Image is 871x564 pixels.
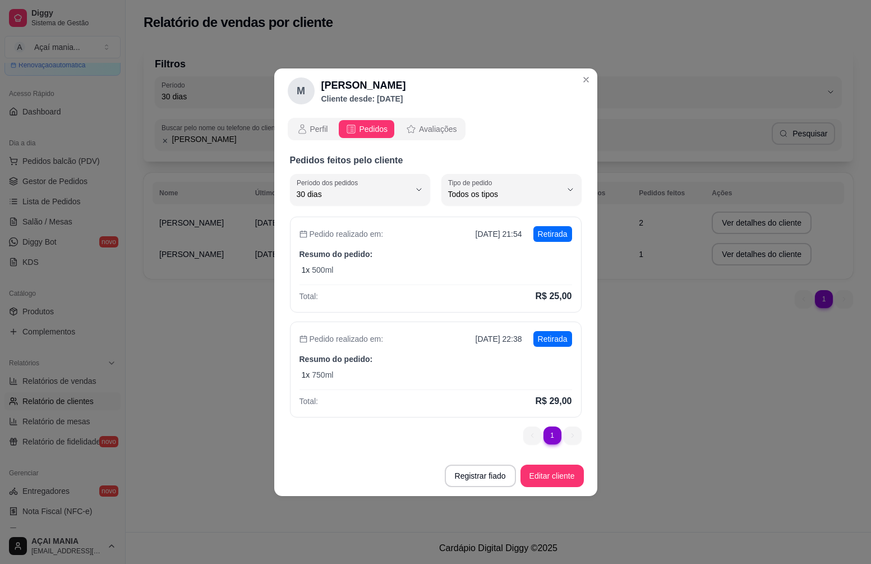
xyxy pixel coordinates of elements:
nav: pagination navigation [518,421,587,450]
div: opções [288,118,584,140]
p: R$ 25,00 [536,290,572,303]
span: Todos os tipos [448,189,561,200]
span: calendar [299,335,307,343]
label: Período dos pedidos [297,178,362,187]
span: Perfil [310,123,328,135]
p: [DATE] 21:54 [476,228,522,240]
span: Avaliações [419,123,457,135]
div: opções [288,118,466,140]
button: Registrar fiado [445,465,516,487]
p: Retirada [533,226,572,242]
p: 1 x [302,264,310,276]
p: R$ 29,00 [536,395,572,408]
span: 30 dias [297,189,410,200]
p: Total: [299,291,318,302]
p: Pedidos feitos pelo cliente [290,154,582,167]
div: M [288,77,315,104]
p: [DATE] 22:38 [476,333,522,345]
p: Cliente desde: [DATE] [321,93,406,104]
h2: [PERSON_NAME] [321,77,406,93]
label: Tipo de pedido [448,178,496,187]
button: Tipo de pedidoTodos os tipos [441,174,582,205]
button: Editar cliente [520,465,584,487]
button: Período dos pedidos30 dias [290,174,430,205]
span: calendar [299,230,307,238]
p: Resumo do pedido: [299,249,572,260]
li: pagination item 1 active [543,427,561,444]
p: 1 x [302,369,310,380]
button: Close [577,71,595,89]
span: Pedidos [359,123,388,135]
p: Retirada [533,331,572,347]
p: Resumo do pedido: [299,354,572,365]
p: 500ml [312,264,333,276]
p: Pedido realizado em: [299,333,384,345]
p: 750ml [312,369,333,380]
p: Total: [299,396,318,407]
p: Pedido realizado em: [299,228,384,240]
